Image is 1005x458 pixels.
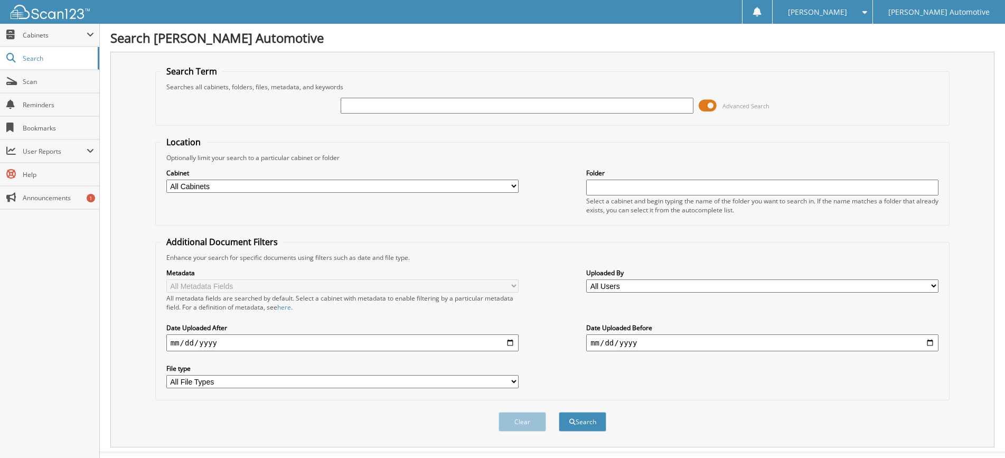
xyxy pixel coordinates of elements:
label: File type [166,364,519,373]
span: User Reports [23,147,87,156]
span: Announcements [23,193,94,202]
span: Help [23,170,94,179]
button: Clear [499,412,546,432]
img: scan123-logo-white.svg [11,5,90,19]
span: Advanced Search [722,102,769,110]
legend: Search Term [161,66,222,77]
button: Search [559,412,606,432]
div: Select a cabinet and begin typing the name of the folder you want to search in. If the name match... [586,197,938,214]
span: [PERSON_NAME] [788,9,847,15]
a: here [277,303,291,312]
div: Enhance your search for specific documents using filters such as date and file type. [161,253,944,262]
input: end [586,334,938,351]
span: Reminders [23,100,94,109]
legend: Location [161,136,206,148]
div: 1 [87,194,95,202]
span: Search [23,54,92,63]
label: Date Uploaded Before [586,323,938,332]
label: Metadata [166,268,519,277]
div: Searches all cabinets, folders, files, metadata, and keywords [161,82,944,91]
input: start [166,334,519,351]
div: All metadata fields are searched by default. Select a cabinet with metadata to enable filtering b... [166,294,519,312]
span: Cabinets [23,31,87,40]
div: Optionally limit your search to a particular cabinet or folder [161,153,944,162]
span: Bookmarks [23,124,94,133]
label: Folder [586,169,938,177]
h1: Search [PERSON_NAME] Automotive [110,29,994,46]
legend: Additional Document Filters [161,236,283,248]
label: Date Uploaded After [166,323,519,332]
span: Scan [23,77,94,86]
span: [PERSON_NAME] Automotive [888,9,990,15]
label: Uploaded By [586,268,938,277]
label: Cabinet [166,169,519,177]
